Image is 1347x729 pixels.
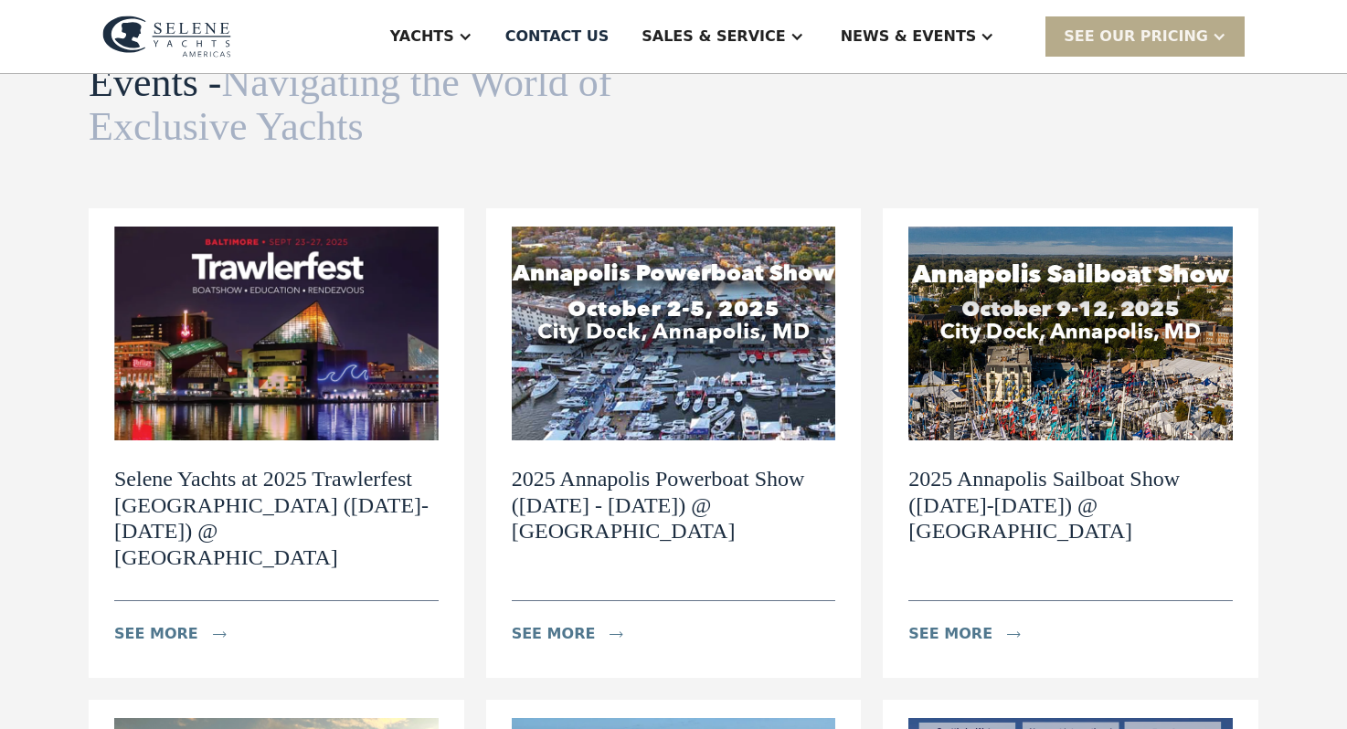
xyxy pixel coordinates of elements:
[610,631,623,638] img: icon
[908,466,1233,544] h2: 2025 Annapolis Sailboat Show ([DATE]-[DATE]) @ [GEOGRAPHIC_DATA]
[1007,631,1021,638] img: icon
[114,623,198,645] div: see more
[1064,26,1208,48] div: SEE Our Pricing
[390,26,454,48] div: Yachts
[213,631,227,638] img: icon
[883,208,1258,678] a: 2025 Annapolis Sailboat Show ([DATE]-[DATE]) @ [GEOGRAPHIC_DATA]see moreicon
[1045,16,1245,56] div: SEE Our Pricing
[114,466,439,571] h2: Selene Yachts at 2025 Trawlerfest [GEOGRAPHIC_DATA] ([DATE]-[DATE]) @ [GEOGRAPHIC_DATA]
[908,623,992,645] div: see more
[486,208,862,678] a: 2025 Annapolis Powerboat Show ([DATE] - [DATE]) @ [GEOGRAPHIC_DATA]see moreicon
[89,208,464,678] a: Selene Yachts at 2025 Trawlerfest [GEOGRAPHIC_DATA] ([DATE]-[DATE]) @ [GEOGRAPHIC_DATA]see moreicon
[89,61,617,150] h1: Events -
[841,26,977,48] div: News & EVENTS
[642,26,785,48] div: Sales & Service
[102,16,231,58] img: logo
[512,623,596,645] div: see more
[89,60,611,149] span: Navigating the World of Exclusive Yachts
[512,466,836,544] h2: 2025 Annapolis Powerboat Show ([DATE] - [DATE]) @ [GEOGRAPHIC_DATA]
[505,26,610,48] div: Contact US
